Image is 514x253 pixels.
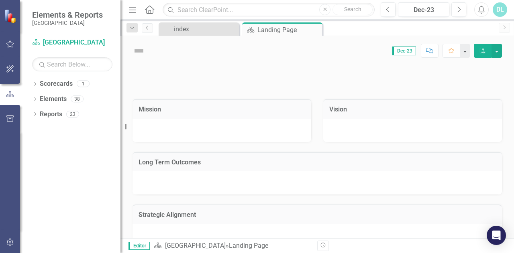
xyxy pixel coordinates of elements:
[174,24,237,34] div: index
[332,4,373,15] button: Search
[161,24,237,34] a: index
[139,159,496,166] h3: Long Term Outcomes
[344,6,361,12] span: Search
[154,241,311,251] div: »
[32,38,112,47] a: [GEOGRAPHIC_DATA]
[229,242,268,249] div: Landing Page
[71,96,84,103] div: 38
[392,47,416,55] span: Dec-23
[133,45,145,57] img: Not Defined
[66,111,79,117] div: 23
[139,106,305,113] h3: Mission
[257,25,320,35] div: Landing Page
[401,5,447,15] div: Dec-23
[77,81,90,87] div: 1
[4,9,18,23] img: ClearPoint Strategy
[32,10,103,20] span: Elements & Reports
[139,211,496,219] h3: Strategic Alignment
[128,242,150,250] span: Editor
[329,106,496,113] h3: Vision
[163,3,375,17] input: Search ClearPoint...
[165,242,226,249] a: [GEOGRAPHIC_DATA]
[32,20,103,26] small: [GEOGRAPHIC_DATA]
[398,2,449,17] button: Dec-23
[40,79,73,89] a: Scorecards
[493,2,507,17] button: DL
[40,110,62,119] a: Reports
[32,57,112,71] input: Search Below...
[40,95,67,104] a: Elements
[487,226,506,245] div: Open Intercom Messenger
